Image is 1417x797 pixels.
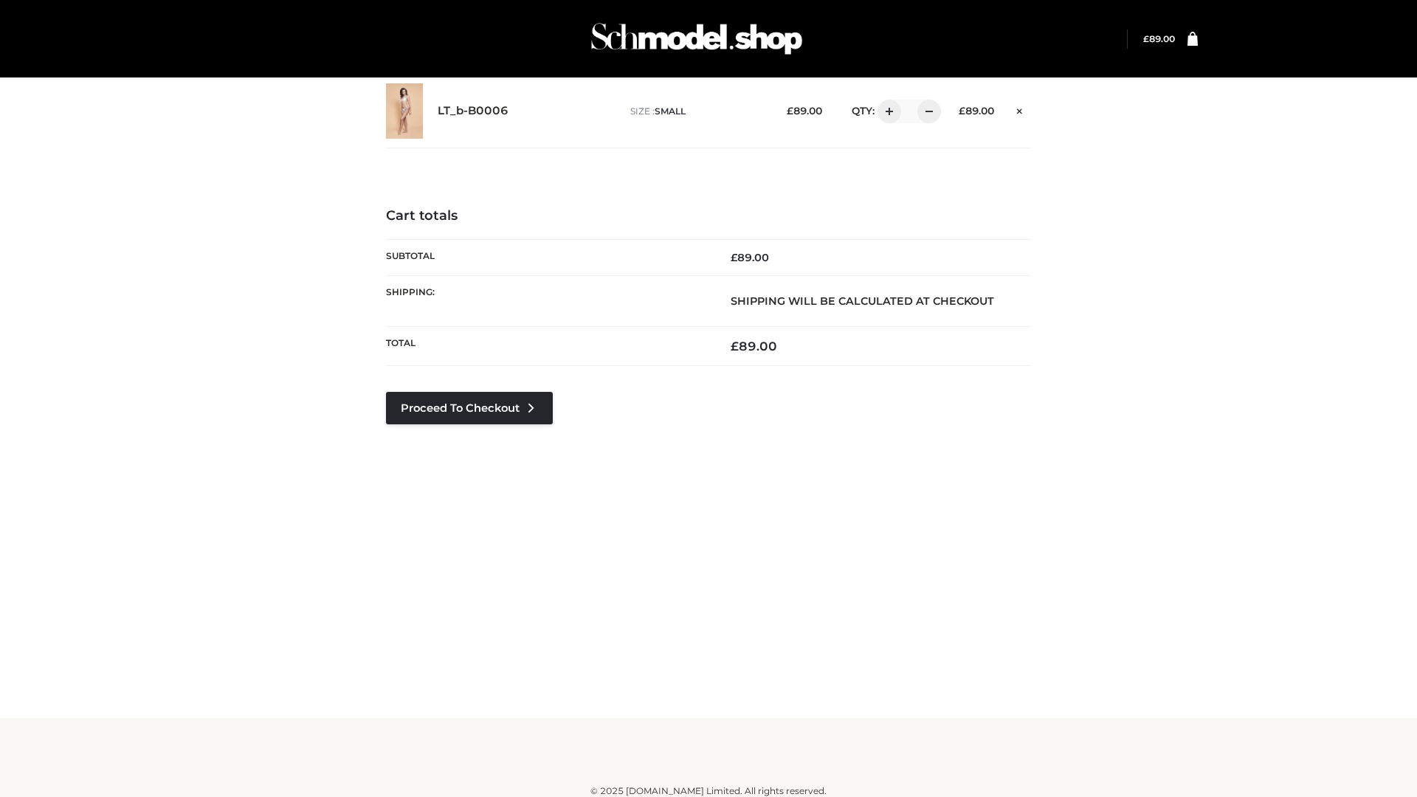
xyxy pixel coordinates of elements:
[787,105,793,117] span: £
[1009,100,1031,119] a: Remove this item
[959,105,965,117] span: £
[655,106,686,117] span: SMALL
[1143,33,1149,44] span: £
[837,100,936,123] div: QTY:
[787,105,822,117] bdi: 89.00
[630,105,764,118] p: size :
[386,239,708,275] th: Subtotal
[386,208,1031,224] h4: Cart totals
[1143,33,1175,44] bdi: 89.00
[438,104,508,118] a: LT_b-B0006
[586,10,807,68] img: Schmodel Admin 964
[386,83,423,139] img: LT_b-B0006 - SMALL
[731,294,994,308] strong: Shipping will be calculated at checkout
[386,392,553,424] a: Proceed to Checkout
[731,251,769,264] bdi: 89.00
[731,339,739,353] span: £
[386,327,708,366] th: Total
[731,339,777,353] bdi: 89.00
[959,105,994,117] bdi: 89.00
[1143,33,1175,44] a: £89.00
[731,251,737,264] span: £
[386,275,708,326] th: Shipping:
